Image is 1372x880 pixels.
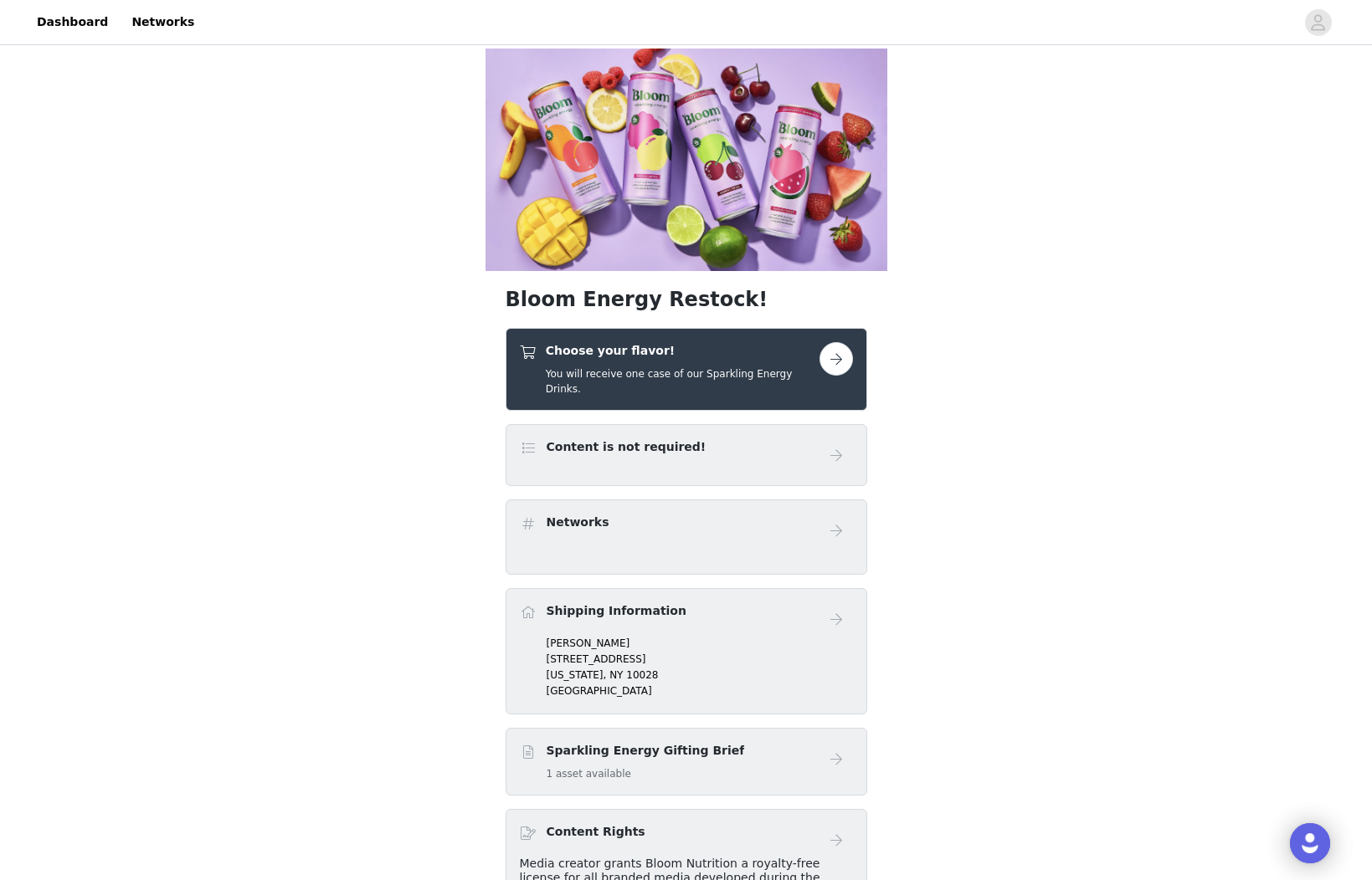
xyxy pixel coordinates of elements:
h5: You will receive one case of our Sparkling Energy Drinks. [546,366,820,397]
h4: Content Rights [547,823,645,841]
h4: Choose your flavor! [546,342,820,360]
span: [US_STATE], [547,669,607,681]
div: Open Intercom Messenger [1290,823,1330,863]
h4: Networks [547,514,609,531]
h5: 1 asset available [547,766,745,781]
a: Networks [121,3,204,41]
div: avatar [1310,9,1326,36]
h4: Sparkling Energy Gifting Brief [547,742,745,760]
img: campaign image [486,49,887,271]
p: [PERSON_NAME] [547,636,853,651]
h4: Shipping Information [547,602,686,620]
div: Networks [506,499,867,575]
p: [GEOGRAPHIC_DATA] [547,683,853,698]
span: 10028 [626,669,658,681]
div: Choose your flavor! [506,328,867,411]
a: Dashboard [27,3,118,41]
div: Content is not required! [506,424,867,486]
h1: Bloom Energy Restock! [506,284,867,315]
p: [STREET_ADDRESS] [547,652,853,667]
div: Sparkling Energy Gifting Brief [506,728,867,796]
span: NY [609,669,623,681]
h4: Content is not required! [547,438,707,456]
div: Shipping Information [506,588,867,714]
